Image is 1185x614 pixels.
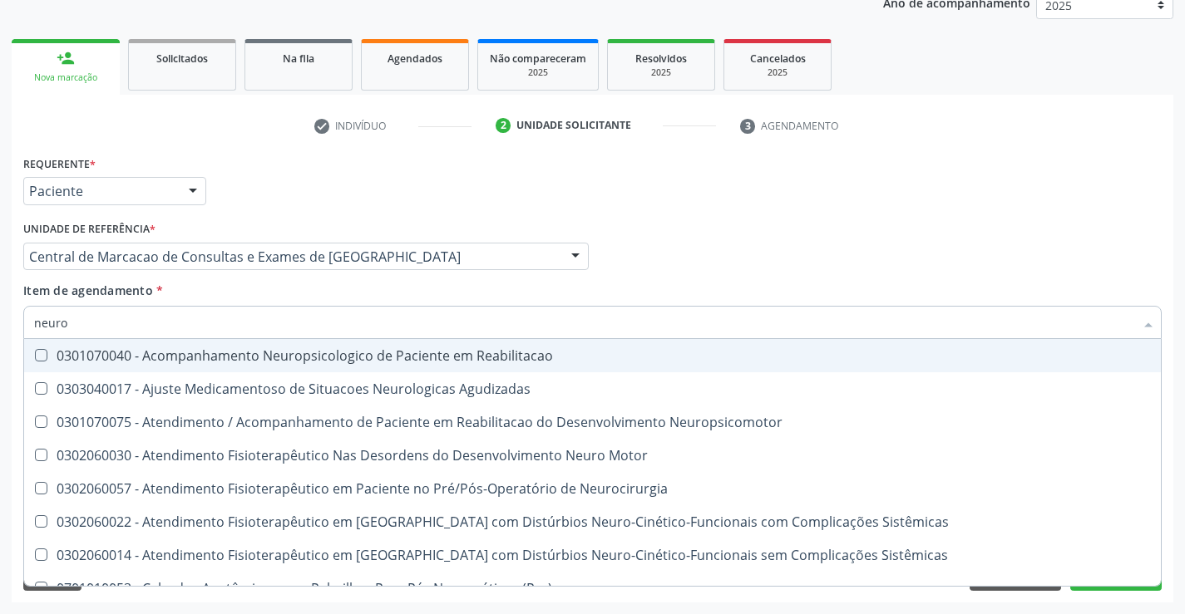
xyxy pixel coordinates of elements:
[34,515,1151,528] div: 0302060022 - Atendimento Fisioterapêutico em [GEOGRAPHIC_DATA] com Distúrbios Neuro-Cinético-Func...
[23,217,156,243] label: Unidade de referência
[57,49,75,67] div: person_add
[496,118,511,133] div: 2
[34,582,1151,595] div: 0701010053 - Calçados Anatômicos com Palmilhas Para Pés Neuropáticos (Par)
[34,449,1151,462] div: 0302060030 - Atendimento Fisioterapêutico Nas Desordens do Desenvolvimento Neuro Motor
[34,306,1134,339] input: Buscar por procedimentos
[29,183,172,199] span: Paciente
[29,248,555,265] span: Central de Marcacao de Consultas e Exames de [GEOGRAPHIC_DATA]
[490,52,586,66] span: Não compareceram
[283,52,314,66] span: Na fila
[23,151,96,177] label: Requerente
[750,52,806,66] span: Cancelados
[156,52,208,66] span: Solicitados
[516,118,631,133] div: Unidade solicitante
[34,415,1151,429] div: 0301070075 - Atendimento / Acompanhamento de Paciente em Reabilitacao do Desenvolvimento Neuropsi...
[388,52,442,66] span: Agendados
[34,349,1151,362] div: 0301070040 - Acompanhamento Neuropsicologico de Paciente em Reabilitacao
[620,66,703,79] div: 2025
[34,548,1151,562] div: 0302060014 - Atendimento Fisioterapêutico em [GEOGRAPHIC_DATA] com Distúrbios Neuro-Cinético-Func...
[34,482,1151,495] div: 0302060057 - Atendimento Fisioterapêutico em Paciente no Pré/Pós-Operatório de Neurocirurgia
[736,66,819,79] div: 2025
[23,71,108,84] div: Nova marcação
[490,66,586,79] div: 2025
[34,382,1151,395] div: 0303040017 - Ajuste Medicamentoso de Situacoes Neurologicas Agudizadas
[23,282,153,298] span: Item de agendamento
[635,52,687,66] span: Resolvidos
